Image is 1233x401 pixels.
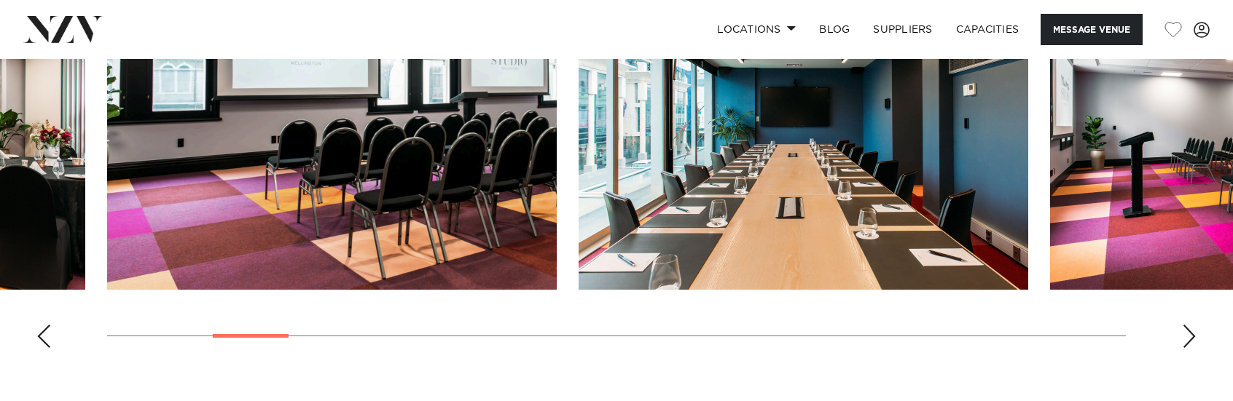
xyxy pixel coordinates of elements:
[23,16,103,42] img: nzv-logo.png
[807,14,861,45] a: BLOG
[1041,14,1143,45] button: Message Venue
[705,14,807,45] a: Locations
[861,14,944,45] a: SUPPLIERS
[944,14,1031,45] a: Capacities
